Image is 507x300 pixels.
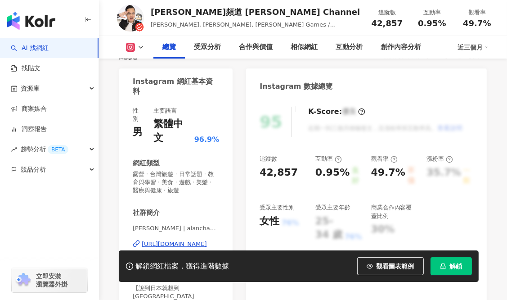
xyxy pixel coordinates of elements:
div: BETA [48,145,68,154]
span: 0.95% [418,19,446,28]
div: 網紅類型 [133,159,160,168]
div: 社群簡介 [133,208,160,218]
span: [PERSON_NAME], [PERSON_NAME], [PERSON_NAME] Games / [PERSON_NAME]遊戲 [151,21,336,37]
div: 0.95% [315,166,350,186]
span: 解鎖 [450,263,462,270]
button: 觀看圖表範例 [357,257,424,275]
div: 女性 [260,214,279,228]
a: 找貼文 [11,64,40,73]
div: 相似網紅 [291,42,318,53]
button: 解鎖 [431,257,472,275]
div: 觀看率 [460,8,494,17]
span: 資源庫 [21,78,40,99]
a: [URL][DOMAIN_NAME] [133,240,219,248]
div: [PERSON_NAME]頻道 [PERSON_NAME] Channel [151,6,360,18]
img: KOL Avatar [117,5,144,32]
span: 觀看圖表範例 [377,263,414,270]
div: 繁體中文 [153,117,192,145]
div: 追蹤數 [260,155,277,163]
div: 性別 [133,107,144,123]
a: chrome extension立即安裝 瀏覽器外掛 [12,268,87,292]
div: 49.7% [371,166,405,186]
span: 立即安裝 瀏覽器外掛 [36,272,67,288]
span: 96.9% [194,135,220,145]
span: [PERSON_NAME] | alanchannel [133,224,219,232]
a: searchAI 找網紅 [11,44,49,53]
div: K-Score : [308,107,365,117]
div: [URL][DOMAIN_NAME] [142,240,207,248]
div: 受眾主要年齡 [315,204,350,212]
span: 趨勢分析 [21,139,68,159]
span: 競品分析 [21,159,46,180]
span: 49.7% [463,19,491,28]
div: 互動率 [415,8,449,17]
span: 露營 · 台灣旅遊 · 日常話題 · 教育與學習 · 美食 · 遊戲 · 美髮 · 醫療與健康 · 旅遊 [133,170,219,195]
a: 洞察報告 [11,125,47,134]
div: 男 [133,125,143,139]
img: logo [7,12,55,30]
div: 42,857 [260,166,298,180]
span: rise [11,146,17,153]
div: 主要語言 [153,107,177,115]
div: 受眾主要性別 [260,204,295,212]
div: Instagram 數據總覽 [260,82,332,91]
div: 創作內容分析 [381,42,421,53]
div: 總覽 [162,42,176,53]
div: 觀看率 [371,155,398,163]
div: 近三個月 [458,40,489,55]
span: lock [440,263,446,269]
div: 受眾分析 [194,42,221,53]
img: chrome extension [14,273,32,287]
div: 互動率 [315,155,342,163]
div: 合作與價值 [239,42,273,53]
span: 42,857 [372,18,403,28]
a: 商案媒合 [11,105,47,114]
div: 追蹤數 [370,8,404,17]
div: 解鎖網紅檔案，獲得進階數據 [136,262,229,271]
div: 商業合作內容覆蓋比例 [371,204,418,220]
div: 漲粉率 [426,155,453,163]
div: 互動分析 [336,42,363,53]
div: Instagram 網紅基本資料 [133,77,215,97]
